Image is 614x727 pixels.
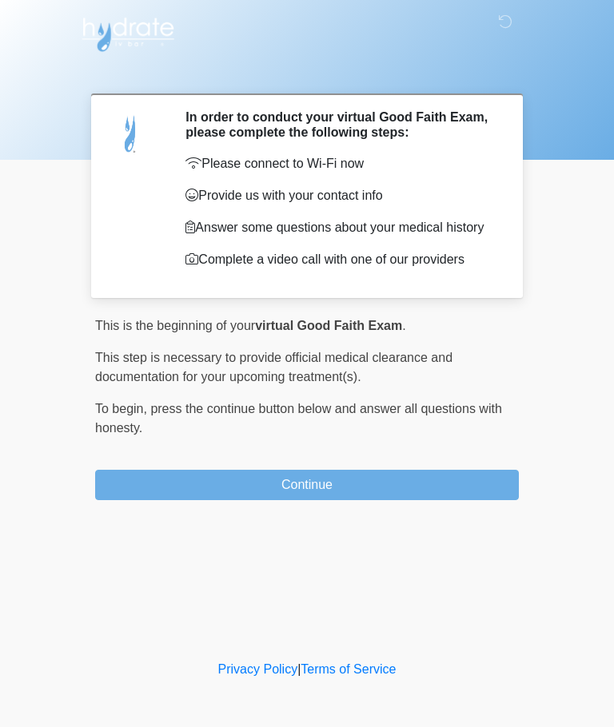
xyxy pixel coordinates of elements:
[402,319,405,332] span: .
[301,662,396,676] a: Terms of Service
[95,402,150,415] span: To begin,
[83,58,531,87] h1: ‎ ‎ ‎ ‎
[95,402,502,435] span: press the continue button below and answer all questions with honesty.
[185,109,495,140] h2: In order to conduct your virtual Good Faith Exam, please complete the following steps:
[218,662,298,676] a: Privacy Policy
[185,218,495,237] p: Answer some questions about your medical history
[95,319,255,332] span: This is the beginning of your
[79,12,177,53] img: Hydrate IV Bar - Arcadia Logo
[185,154,495,173] p: Please connect to Wi-Fi now
[185,186,495,205] p: Provide us with your contact info
[95,351,453,383] span: This step is necessary to provide official medical clearance and documentation for your upcoming ...
[107,109,155,157] img: Agent Avatar
[297,662,301,676] a: |
[255,319,402,332] strong: virtual Good Faith Exam
[95,470,519,500] button: Continue
[185,250,495,269] p: Complete a video call with one of our providers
